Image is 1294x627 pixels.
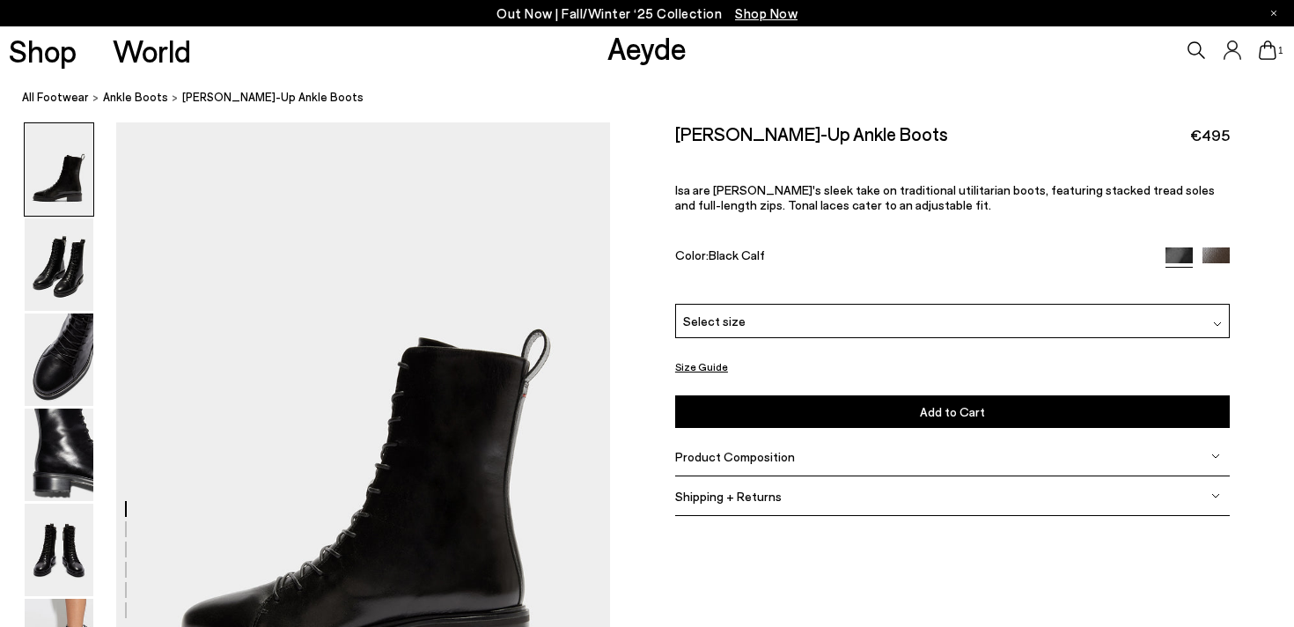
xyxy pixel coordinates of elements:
nav: breadcrumb [22,74,1294,122]
span: Product Composition [675,449,795,464]
span: [PERSON_NAME]-Up Ankle Boots [182,88,364,107]
button: Size Guide [675,356,728,378]
img: Isa Lace-Up Ankle Boots - Image 2 [25,218,93,311]
img: svg%3E [1211,452,1220,461]
a: ankle boots [103,88,168,107]
img: svg%3E [1213,320,1222,328]
a: World [113,35,191,66]
img: svg%3E [1211,491,1220,500]
span: Isa are [PERSON_NAME]'s sleek take on traditional utilitarian boots, featuring stacked tread sole... [675,182,1215,212]
span: Select size [683,312,746,330]
a: 1 [1259,41,1276,60]
img: Isa Lace-Up Ankle Boots - Image 3 [25,313,93,406]
span: Navigate to /collections/new-in [735,5,798,21]
span: Shipping + Returns [675,489,782,504]
span: €495 [1190,124,1230,146]
h2: [PERSON_NAME]-Up Ankle Boots [675,122,948,144]
div: Color: [675,247,1148,268]
img: Isa Lace-Up Ankle Boots - Image 5 [25,504,93,596]
a: All Footwear [22,88,89,107]
span: ankle boots [103,90,168,104]
span: Black Calf [709,247,765,262]
img: Isa Lace-Up Ankle Boots - Image 1 [25,123,93,216]
span: Add to Cart [920,404,985,419]
button: Add to Cart [675,395,1230,428]
a: Aeyde [607,29,687,66]
a: Shop [9,35,77,66]
img: Isa Lace-Up Ankle Boots - Image 4 [25,409,93,501]
p: Out Now | Fall/Winter ‘25 Collection [496,3,798,25]
span: 1 [1276,46,1285,55]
